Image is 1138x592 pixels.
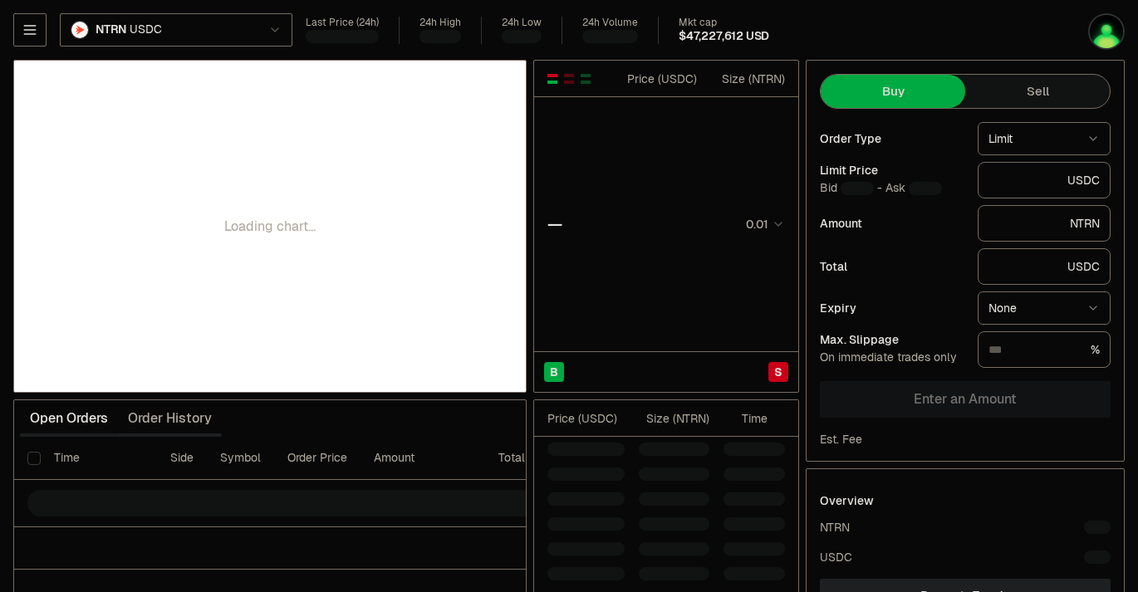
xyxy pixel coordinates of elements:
[724,410,768,427] div: Time
[27,452,41,465] button: Select all
[20,402,118,435] button: Open Orders
[550,364,558,380] span: B
[547,410,625,427] div: Price ( USDC )
[820,492,874,509] div: Overview
[485,437,610,480] th: Total
[547,213,562,236] div: —
[978,291,1111,325] button: None
[562,72,576,86] button: Show Sell Orders Only
[679,29,769,44] div: $47,227,612 USD
[978,122,1111,155] button: Limit
[774,364,782,380] span: S
[820,261,964,272] div: Total
[820,519,850,536] div: NTRN
[579,72,592,86] button: Show Buy Orders Only
[820,549,852,565] div: USDC
[274,437,361,480] th: Order Price
[118,402,222,435] button: Order History
[1090,15,1123,48] img: trust3
[639,410,709,427] div: Size ( NTRN )
[978,331,1111,368] div: %
[207,437,274,480] th: Symbol
[71,22,88,38] img: NTRN Logo
[306,17,379,29] div: Last Price (24h)
[820,133,964,144] div: Order Type
[502,17,542,29] div: 24h Low
[157,437,207,480] th: Side
[224,217,316,237] p: Loading chart...
[820,181,882,196] span: Bid -
[96,22,126,37] span: NTRN
[419,17,461,29] div: 24h High
[711,71,785,87] div: Size ( NTRN )
[978,162,1111,198] div: USDC
[130,22,161,37] span: USDC
[361,437,485,480] th: Amount
[821,75,965,108] button: Buy
[820,164,964,176] div: Limit Price
[582,17,638,29] div: 24h Volume
[41,437,157,480] th: Time
[741,214,785,234] button: 0.01
[820,334,964,345] div: Max. Slippage
[978,248,1111,285] div: USDC
[978,205,1111,242] div: NTRN
[546,72,559,86] button: Show Buy and Sell Orders
[965,75,1110,108] button: Sell
[885,181,942,196] span: Ask
[820,302,964,314] div: Expiry
[820,218,964,229] div: Amount
[820,350,964,365] div: On immediate trades only
[820,431,862,448] div: Est. Fee
[679,17,769,29] div: Mkt cap
[623,71,697,87] div: Price ( USDC )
